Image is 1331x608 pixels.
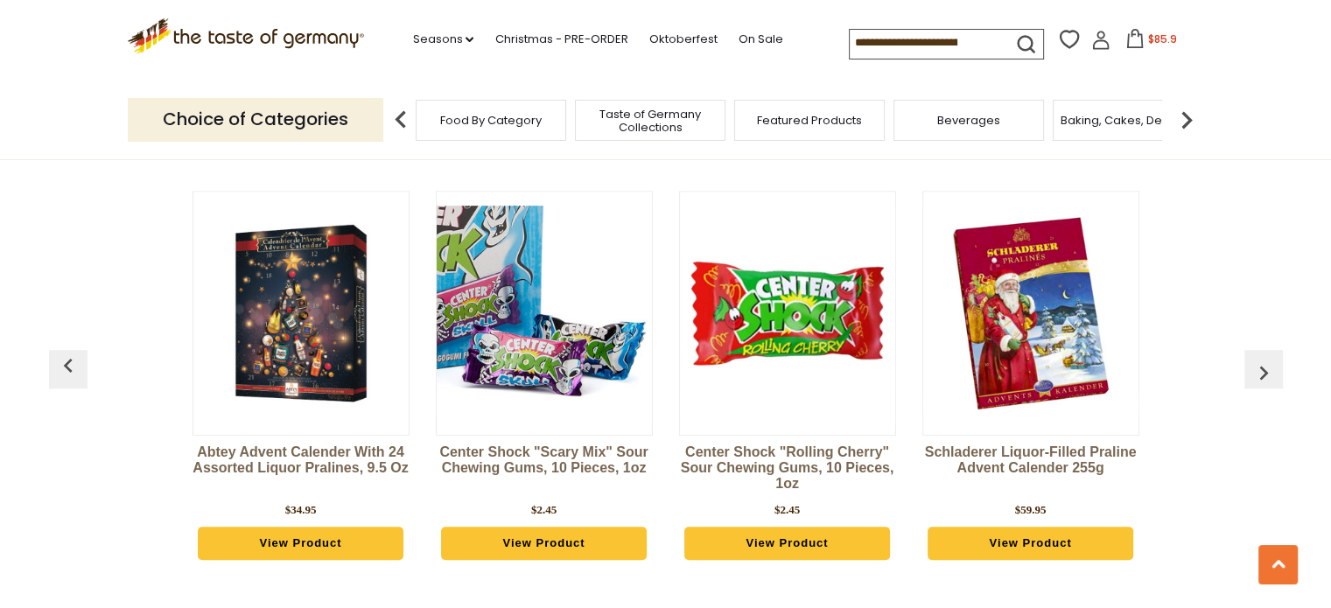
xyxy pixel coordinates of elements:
[1250,359,1278,387] img: previous arrow
[680,206,895,421] img: Center Shock
[774,501,800,519] div: $2.45
[928,527,1134,560] a: View Product
[1015,501,1047,519] div: $59.95
[440,114,542,127] a: Food By Category
[441,527,648,560] a: View Product
[198,527,404,560] a: View Product
[531,501,557,519] div: $2.45
[494,30,627,49] a: Christmas - PRE-ORDER
[684,527,891,560] a: View Product
[923,206,1138,421] img: Schladerer Liquor-Filled Praline Advent Calender 255g
[1169,102,1204,137] img: next arrow
[193,206,409,421] img: Abtey Advent Calender with 24 Assorted Liquor Pralines, 9.5 oz
[193,444,410,497] a: Abtey Advent Calender with 24 Assorted Liquor Pralines, 9.5 oz
[648,30,717,49] a: Oktoberfest
[412,30,473,49] a: Seasons
[922,444,1139,497] a: Schladerer Liquor-Filled Praline Advent Calender 255g
[738,30,782,49] a: On Sale
[757,114,862,127] a: Featured Products
[937,114,1000,127] a: Beverages
[54,352,82,380] img: previous arrow
[383,102,418,137] img: previous arrow
[1148,31,1177,46] span: $85.9
[128,98,383,141] p: Choice of Categories
[1061,114,1196,127] a: Baking, Cakes, Desserts
[679,444,896,497] a: Center Shock "Rolling Cherry" Sour Chewing Gums, 10 pieces, 1oz
[437,206,652,421] img: Center Shock
[580,108,720,134] a: Taste of Germany Collections
[285,501,317,519] div: $34.95
[436,444,653,497] a: Center Shock "Scary Mix" Sour Chewing Gums, 10 pieces, 1oz
[1114,29,1188,55] button: $85.9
